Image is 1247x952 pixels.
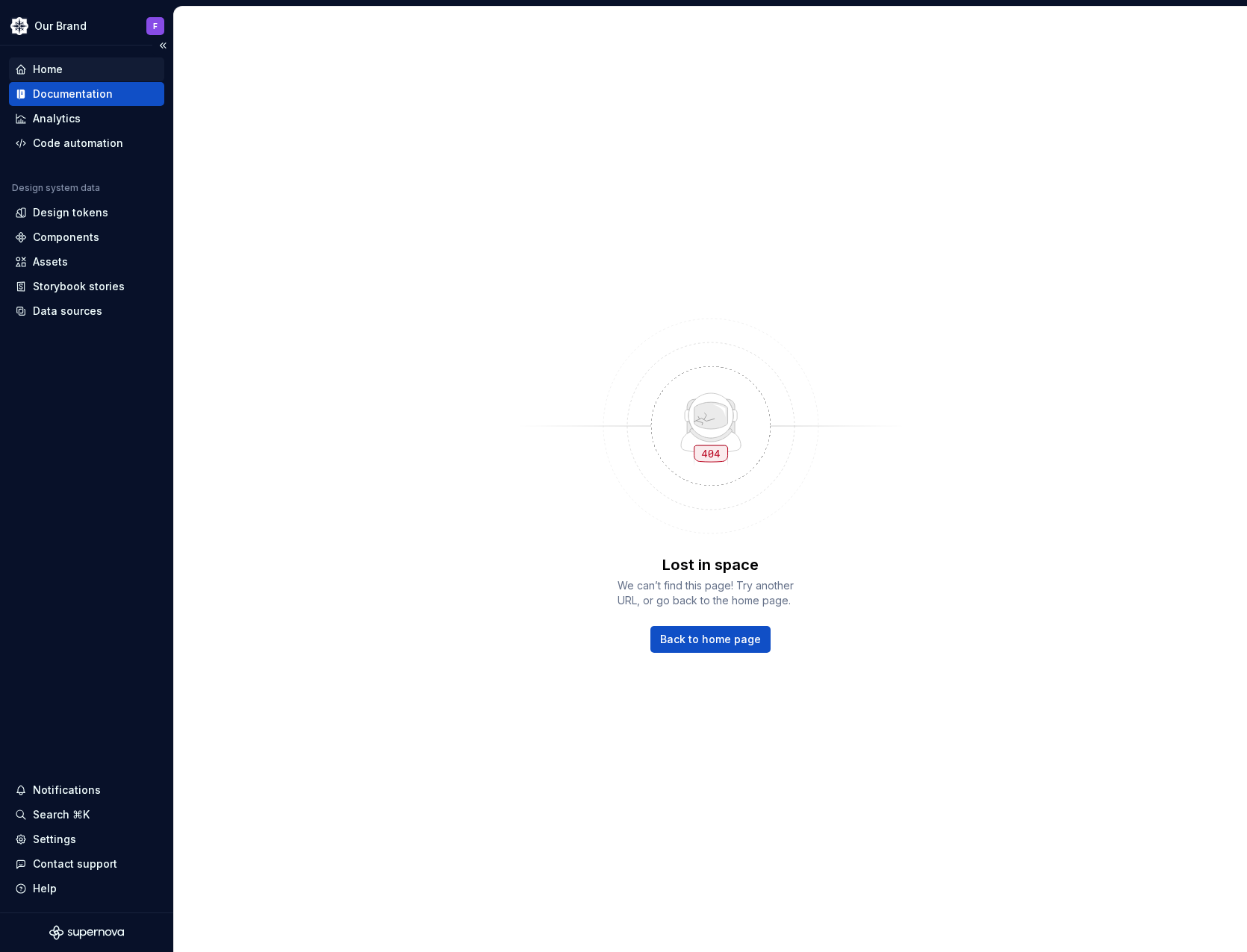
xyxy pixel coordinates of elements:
[9,57,164,81] a: Home
[9,803,164,827] button: Search ⌘K
[33,87,113,101] div: Documentation
[9,107,164,131] a: Analytics
[9,250,164,274] a: Assets
[662,554,759,575] p: Lost in space
[33,205,108,220] div: Design tokens
[9,275,164,298] a: Storybook stories
[33,62,63,77] div: Home
[660,632,761,647] span: Back to home page
[33,783,101,798] div: Notifications
[33,136,123,151] div: Code automation
[33,881,57,896] div: Help
[9,852,164,876] button: Contact support
[9,131,164,155] a: Code automation
[618,578,804,608] span: We can’t find this page! Try another URL, or go back to the home page.
[650,626,771,653] a: Back to home page
[152,35,173,56] button: Collapse sidebar
[33,304,102,319] div: Data sources
[9,225,164,249] a: Components
[33,832,76,847] div: Settings
[33,807,90,822] div: Search ⌘K
[33,111,81,126] div: Analytics
[49,925,124,940] svg: Supernova Logo
[33,230,99,245] div: Components
[9,877,164,901] button: Help
[12,182,100,194] div: Design system data
[9,201,164,225] a: Design tokens
[34,19,87,34] div: Our Brand
[9,827,164,851] a: Settings
[9,299,164,323] a: Data sources
[33,279,125,294] div: Storybook stories
[9,778,164,802] button: Notifications
[3,10,170,42] button: Our BrandF
[33,254,68,269] div: Assets
[9,82,164,106] a: Documentation
[10,17,28,35] img: 344848e3-ec3d-4aa0-b708-b8ed6430a7e0.png
[153,20,158,32] div: F
[33,857,117,871] div: Contact support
